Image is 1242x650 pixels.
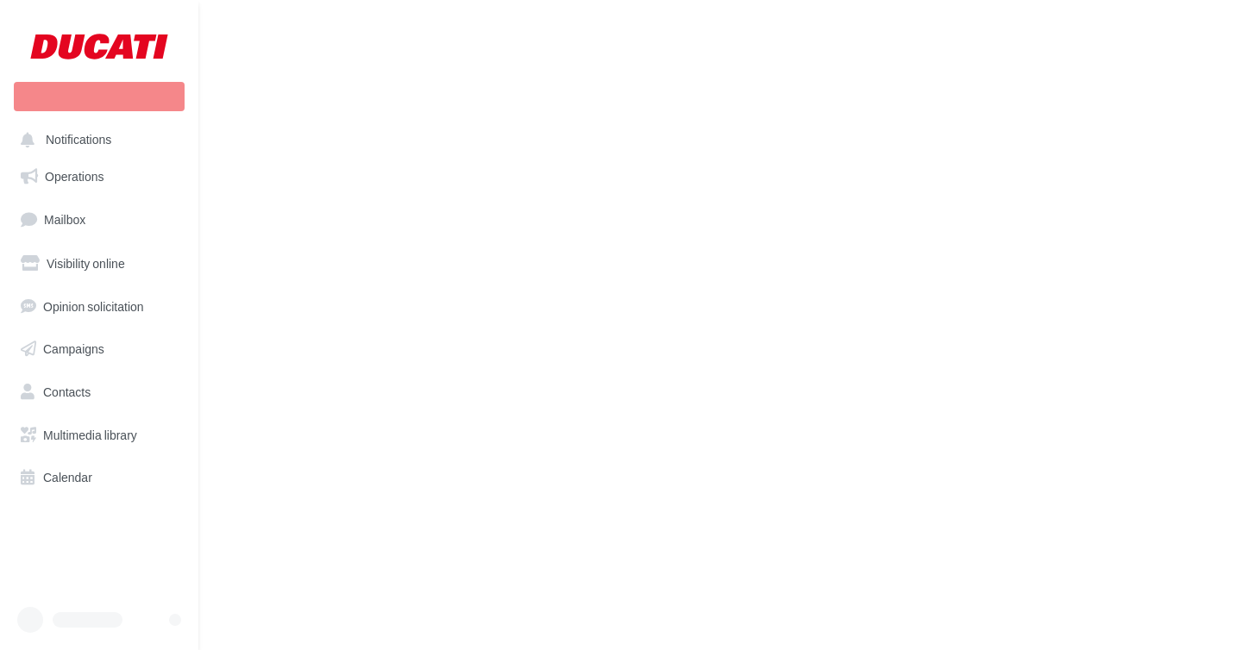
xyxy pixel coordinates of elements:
span: Notifications [46,133,111,147]
a: Contacts [10,374,188,410]
a: Mailbox [10,201,188,238]
span: Calendar [43,470,92,484]
a: Calendar [10,459,188,496]
span: Contacts [43,384,91,399]
span: Campaigns [43,341,104,356]
span: Visibility online [47,256,125,271]
a: Operations [10,159,188,195]
a: Opinion solicitation [10,289,188,325]
a: Campaigns [10,331,188,367]
span: Mailbox [44,212,85,227]
span: Operations [45,169,103,184]
span: Multimedia library [43,428,137,442]
a: Multimedia library [10,417,188,453]
div: New campaign [14,82,185,111]
span: Opinion solicitation [43,298,144,313]
a: Visibility online [10,246,188,282]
